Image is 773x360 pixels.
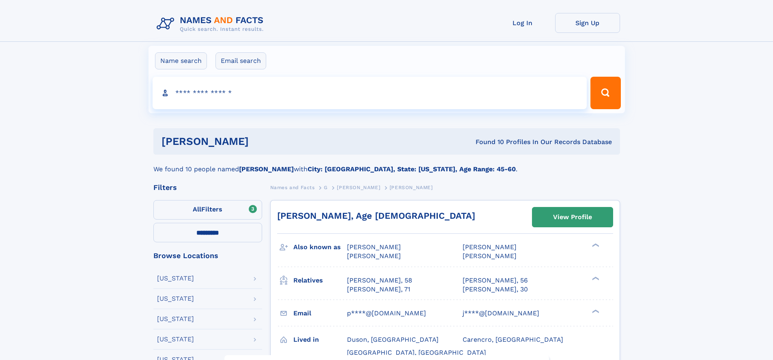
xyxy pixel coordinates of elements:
div: [US_STATE] [157,275,194,282]
a: Names and Facts [270,182,315,192]
a: [PERSON_NAME], Age [DEMOGRAPHIC_DATA] [277,211,475,221]
div: ❯ [590,243,600,248]
div: Found 10 Profiles In Our Records Database [362,138,612,147]
div: [US_STATE] [157,336,194,343]
input: search input [153,77,587,109]
span: [PERSON_NAME] [463,243,517,251]
span: [PERSON_NAME] [390,185,433,190]
div: View Profile [553,208,592,226]
div: Browse Locations [153,252,262,259]
span: [PERSON_NAME] [347,243,401,251]
div: ❯ [590,276,600,281]
label: Name search [155,52,207,69]
h3: Relatives [293,274,347,287]
div: We found 10 people named with . [153,155,620,174]
span: [GEOGRAPHIC_DATA], [GEOGRAPHIC_DATA] [347,349,486,356]
h3: Email [293,306,347,320]
a: View Profile [532,207,613,227]
a: [PERSON_NAME], 58 [347,276,412,285]
div: Filters [153,184,262,191]
a: [PERSON_NAME] [337,182,380,192]
div: [US_STATE] [157,316,194,322]
h3: Also known as [293,240,347,254]
span: [PERSON_NAME] [463,252,517,260]
a: [PERSON_NAME], 56 [463,276,528,285]
span: Duson, [GEOGRAPHIC_DATA] [347,336,439,343]
label: Email search [215,52,266,69]
b: City: [GEOGRAPHIC_DATA], State: [US_STATE], Age Range: 45-60 [308,165,516,173]
a: G [324,182,328,192]
label: Filters [153,200,262,220]
h3: Lived in [293,333,347,347]
span: All [193,205,201,213]
a: Sign Up [555,13,620,33]
span: Carencro, [GEOGRAPHIC_DATA] [463,336,563,343]
b: [PERSON_NAME] [239,165,294,173]
a: [PERSON_NAME], 30 [463,285,528,294]
img: Logo Names and Facts [153,13,270,35]
span: [PERSON_NAME] [347,252,401,260]
a: Log In [490,13,555,33]
a: [PERSON_NAME], 71 [347,285,410,294]
button: Search Button [590,77,620,109]
span: G [324,185,328,190]
div: ❯ [590,308,600,314]
span: [PERSON_NAME] [337,185,380,190]
h1: [PERSON_NAME] [161,136,362,147]
div: [US_STATE] [157,295,194,302]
